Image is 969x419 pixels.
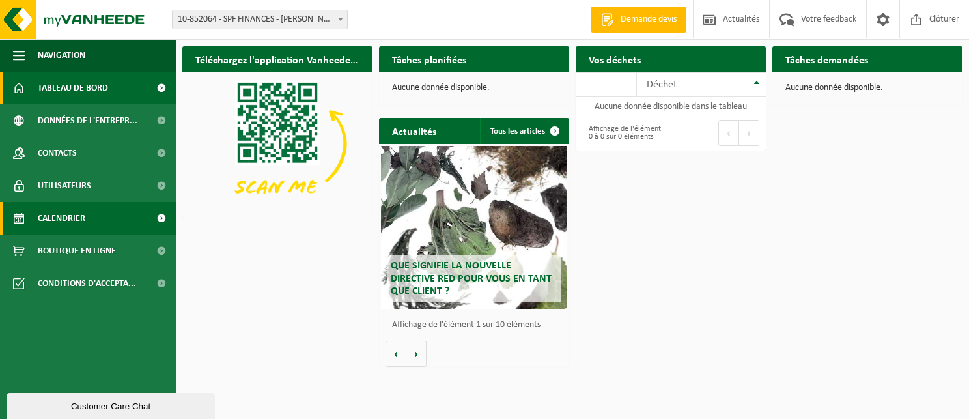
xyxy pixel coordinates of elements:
a: Demande devis [591,7,686,33]
p: Aucune donnée disponible. [392,83,556,93]
button: Previous [718,120,739,146]
p: Aucune donnée disponible. [785,83,949,93]
iframe: chat widget [7,390,218,419]
span: Que signifie la nouvelle directive RED pour vous en tant que client ? [391,261,552,296]
div: Affichage de l'élément 0 à 0 sur 0 éléments [582,119,664,147]
button: Volgende [406,341,427,367]
span: 10-852064 - SPF FINANCES - HUY 1 - HUY [173,10,347,29]
h2: Vos déchets [576,46,654,72]
a: Tous les articles [480,118,568,144]
a: Que signifie la nouvelle directive RED pour vous en tant que client ? [381,146,567,309]
span: Tableau de bord [38,72,108,104]
img: Download de VHEPlus App [182,72,372,215]
span: Conditions d'accepta... [38,267,136,300]
button: Vorige [386,341,406,367]
span: Déchet [647,79,677,90]
td: Aucune donnée disponible dans le tableau [576,97,766,115]
span: Utilisateurs [38,169,91,202]
span: Navigation [38,39,85,72]
h2: Tâches planifiées [379,46,479,72]
h2: Tâches demandées [772,46,881,72]
span: Contacts [38,137,77,169]
span: 10-852064 - SPF FINANCES - HUY 1 - HUY [172,10,348,29]
button: Next [739,120,759,146]
span: Boutique en ligne [38,235,116,267]
span: Demande devis [617,13,680,26]
span: Données de l'entrepr... [38,104,137,137]
h2: Actualités [379,118,449,143]
p: Affichage de l'élément 1 sur 10 éléments [392,321,563,330]
span: Calendrier [38,202,85,235]
h2: Téléchargez l'application Vanheede+ maintenant! [182,46,372,72]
